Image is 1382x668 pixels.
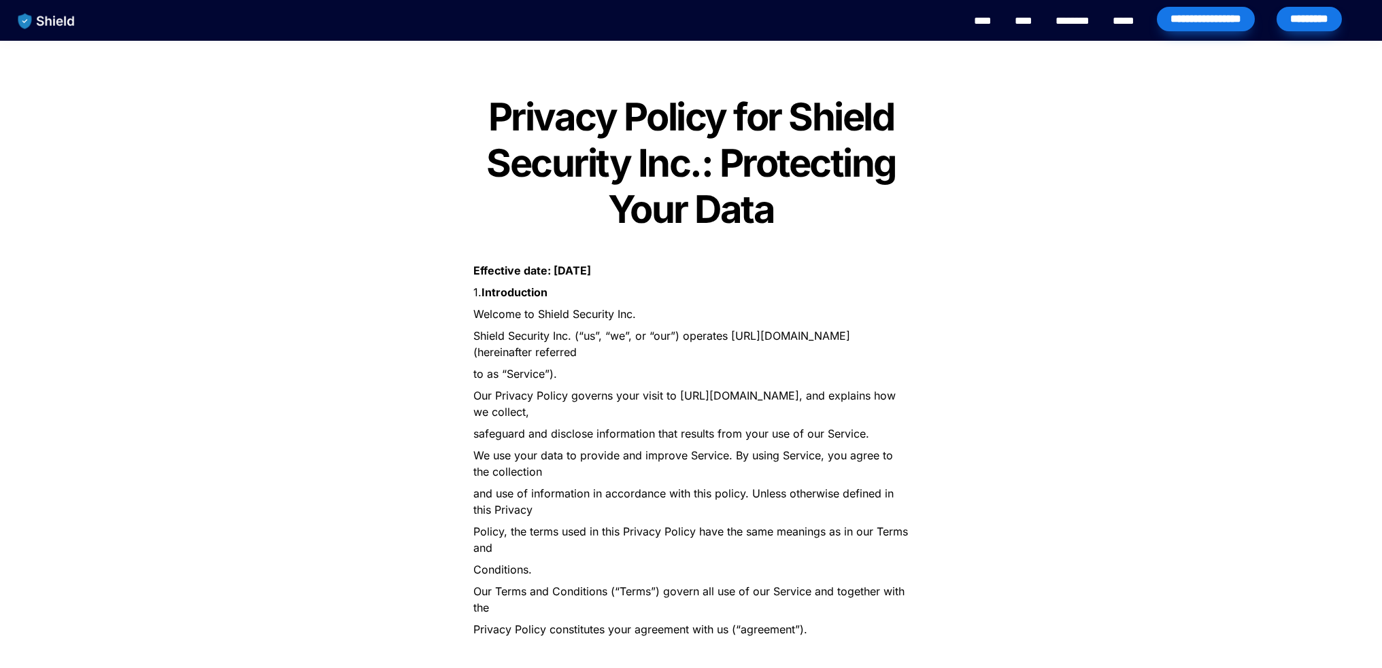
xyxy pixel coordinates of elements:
strong: Effective date: [DATE] [473,264,591,277]
span: safeguard and disclose information that results from your use of our Service. [473,427,869,440]
span: Our Privacy Policy governs your visit to [URL][DOMAIN_NAME], and explains how we collect, [473,389,899,419]
span: to as “Service”). [473,367,557,381]
strong: Introduction [482,285,547,299]
span: 1. [473,285,482,299]
span: and use of information in accordance with this policy. Unless otherwise defined in this Privacy [473,487,897,516]
span: Shield Security Inc. (“us”, “we”, or “our”) operates [URL][DOMAIN_NAME] (hereinafter referred [473,329,854,359]
img: website logo [12,7,82,35]
span: Our Terms and Conditions (“Terms”) govern all use of our Service and together with the [473,584,908,614]
span: Privacy Policy constitutes your agreement with us (“agreement”). [473,622,807,636]
span: Conditions. [473,563,532,576]
span: Welcome to Shield Security Inc. [473,307,636,321]
span: Policy, the terms used in this Privacy Policy have the same meanings as in our Terms and [473,525,911,555]
span: We use your data to provide and improve Service. By using Service, you agree to the collection [473,449,896,478]
strong: Privacy Policy for Shield Security Inc.: Protecting Your Data [486,94,903,232]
